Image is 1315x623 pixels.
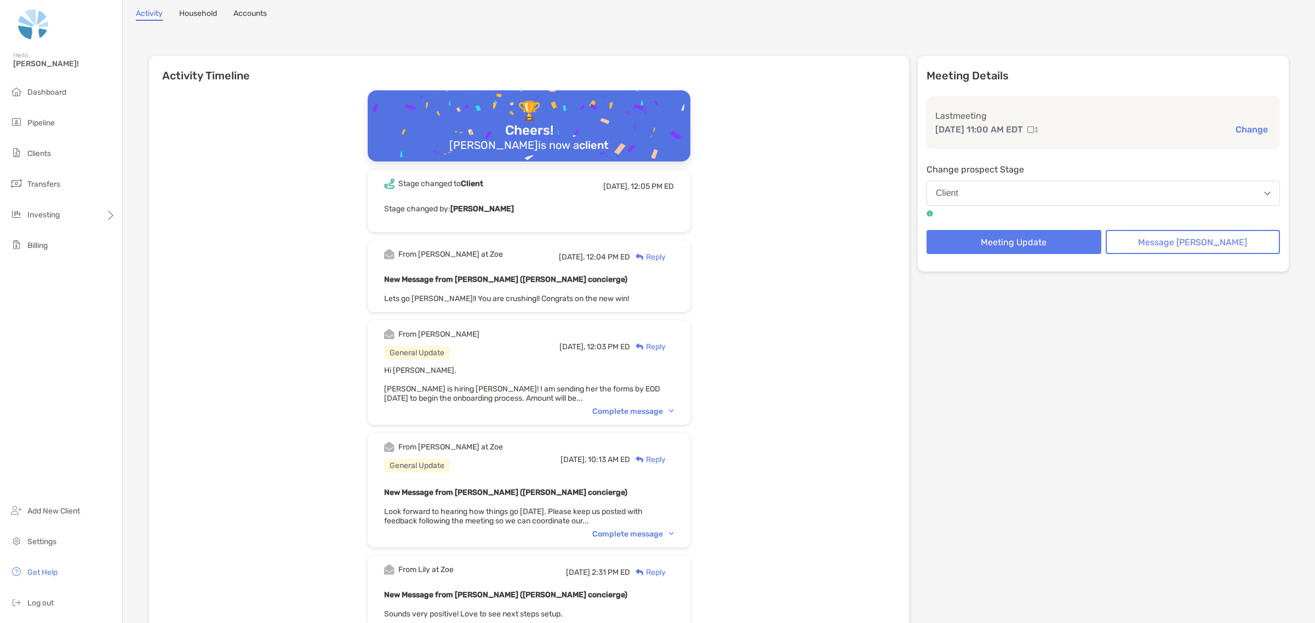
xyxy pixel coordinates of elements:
[384,202,674,216] p: Stage changed by:
[1232,124,1271,135] button: Change
[586,252,630,262] span: 12:04 PM ED
[566,568,590,577] span: [DATE]
[384,366,660,403] span: Hi [PERSON_NAME], [PERSON_NAME] is hiring [PERSON_NAME]! I am sending her the forms by EOD [DATE]...
[636,456,644,463] img: Reply icon
[149,56,909,82] h6: Activity Timeline
[398,565,454,574] div: From Lily at Zoe
[27,88,66,97] span: Dashboard
[27,118,55,128] span: Pipeline
[935,109,1271,123] p: Last meeting
[445,139,613,152] div: [PERSON_NAME] is now a
[592,529,674,539] div: Complete message
[10,177,23,190] img: transfers icon
[10,504,23,517] img: add_new_client icon
[630,454,666,465] div: Reply
[10,146,23,159] img: clients icon
[398,179,483,188] div: Stage changed to
[398,442,503,452] div: From [PERSON_NAME] at Zoe
[27,506,80,516] span: Add New Client
[636,253,644,261] img: Reply icon
[10,565,23,578] img: get-help icon
[588,455,630,464] span: 10:13 AM ED
[636,569,644,576] img: Reply icon
[513,100,545,123] div: 🏆
[384,178,395,189] img: Event icon
[384,590,627,599] b: New Message from [PERSON_NAME] ([PERSON_NAME] concierge)
[1027,125,1037,134] img: communication type
[27,241,48,250] span: Billing
[179,9,217,21] a: Household
[935,123,1023,136] p: [DATE] 11:00 AM EDT
[13,59,116,68] span: [PERSON_NAME]!
[384,564,395,575] img: Event icon
[630,341,666,353] div: Reply
[27,149,51,158] span: Clients
[1106,230,1280,254] button: Message [PERSON_NAME]
[669,532,674,535] img: Chevron icon
[592,568,630,577] span: 2:31 PM ED
[384,249,395,259] img: Event icon
[630,567,666,578] div: Reply
[27,537,56,546] span: Settings
[10,238,23,251] img: billing icon
[501,123,558,139] div: Cheers!
[927,210,933,217] img: tooltip
[669,409,674,413] img: Chevron icon
[936,188,958,198] div: Client
[10,596,23,609] img: logout icon
[27,180,60,189] span: Transfers
[579,139,609,152] b: client
[561,455,586,464] span: [DATE],
[559,342,585,351] span: [DATE],
[384,488,627,497] b: New Message from [PERSON_NAME] ([PERSON_NAME] concierge)
[1264,192,1271,195] img: Open dropdown arrow
[10,534,23,547] img: settings icon
[27,598,54,608] span: Log out
[368,90,690,185] img: Confetti
[27,210,60,220] span: Investing
[636,343,644,350] img: Reply icon
[927,181,1280,206] button: Client
[384,275,627,284] b: New Message from [PERSON_NAME] ([PERSON_NAME] concierge)
[587,342,630,351] span: 12:03 PM ED
[136,9,163,21] a: Activity
[398,250,503,259] div: From [PERSON_NAME] at Zoe
[10,116,23,129] img: pipeline icon
[450,204,514,214] b: [PERSON_NAME]
[13,4,54,44] img: Zoe Logo
[603,182,629,191] span: [DATE],
[398,330,479,339] div: From [PERSON_NAME]
[631,182,674,191] span: 12:05 PM ED
[384,459,450,472] div: General Update
[927,69,1280,83] p: Meeting Details
[384,294,629,303] span: Lets go [PERSON_NAME]!! You are crushing!! Congrats on the new win!
[27,568,58,577] span: Get Help
[384,609,563,619] span: Sounds very positive! Love to see next steps setup.
[384,329,395,339] img: Event icon
[384,442,395,452] img: Event icon
[630,251,666,263] div: Reply
[10,85,23,98] img: dashboard icon
[233,9,267,21] a: Accounts
[927,230,1101,254] button: Meeting Update
[10,207,23,221] img: investing icon
[927,163,1280,176] p: Change prospect Stage
[461,179,483,188] b: Client
[384,346,450,360] div: General Update
[559,252,585,262] span: [DATE],
[592,407,674,416] div: Complete message
[384,507,643,526] span: Look forward to hearing how things go [DATE]. Please keep us posted with feedback following the m...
